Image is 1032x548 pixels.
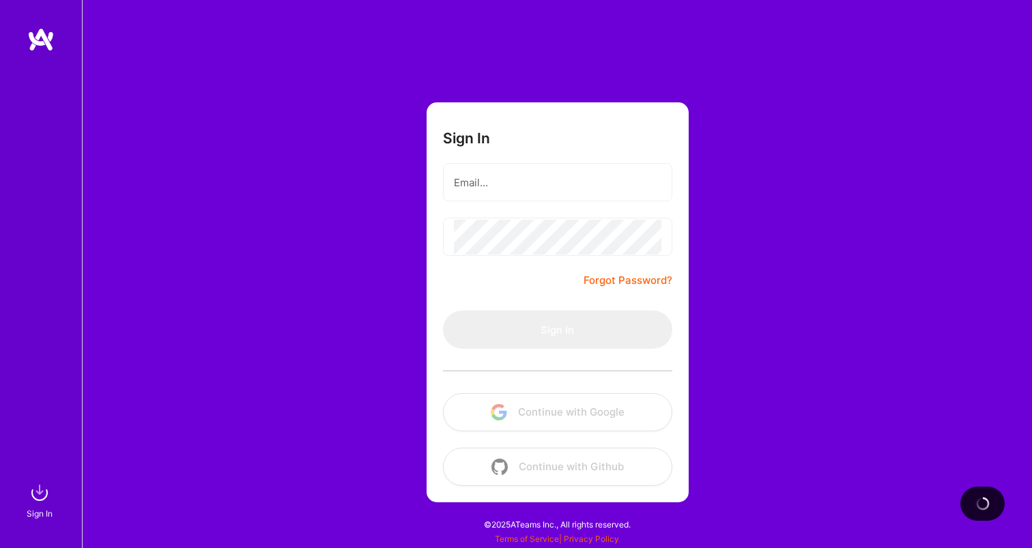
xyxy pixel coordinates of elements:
[26,479,53,506] img: sign in
[495,534,619,544] span: |
[27,506,53,521] div: Sign In
[495,534,559,544] a: Terms of Service
[454,165,661,200] input: Email...
[443,393,672,431] button: Continue with Google
[973,495,991,513] img: loading
[564,534,619,544] a: Privacy Policy
[443,311,672,349] button: Sign In
[584,272,672,289] a: Forgot Password?
[491,459,508,475] img: icon
[29,479,53,521] a: sign inSign In
[491,404,507,420] img: icon
[82,507,1032,541] div: © 2025 ATeams Inc., All rights reserved.
[27,27,55,52] img: logo
[443,130,490,147] h3: Sign In
[443,448,672,486] button: Continue with Github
